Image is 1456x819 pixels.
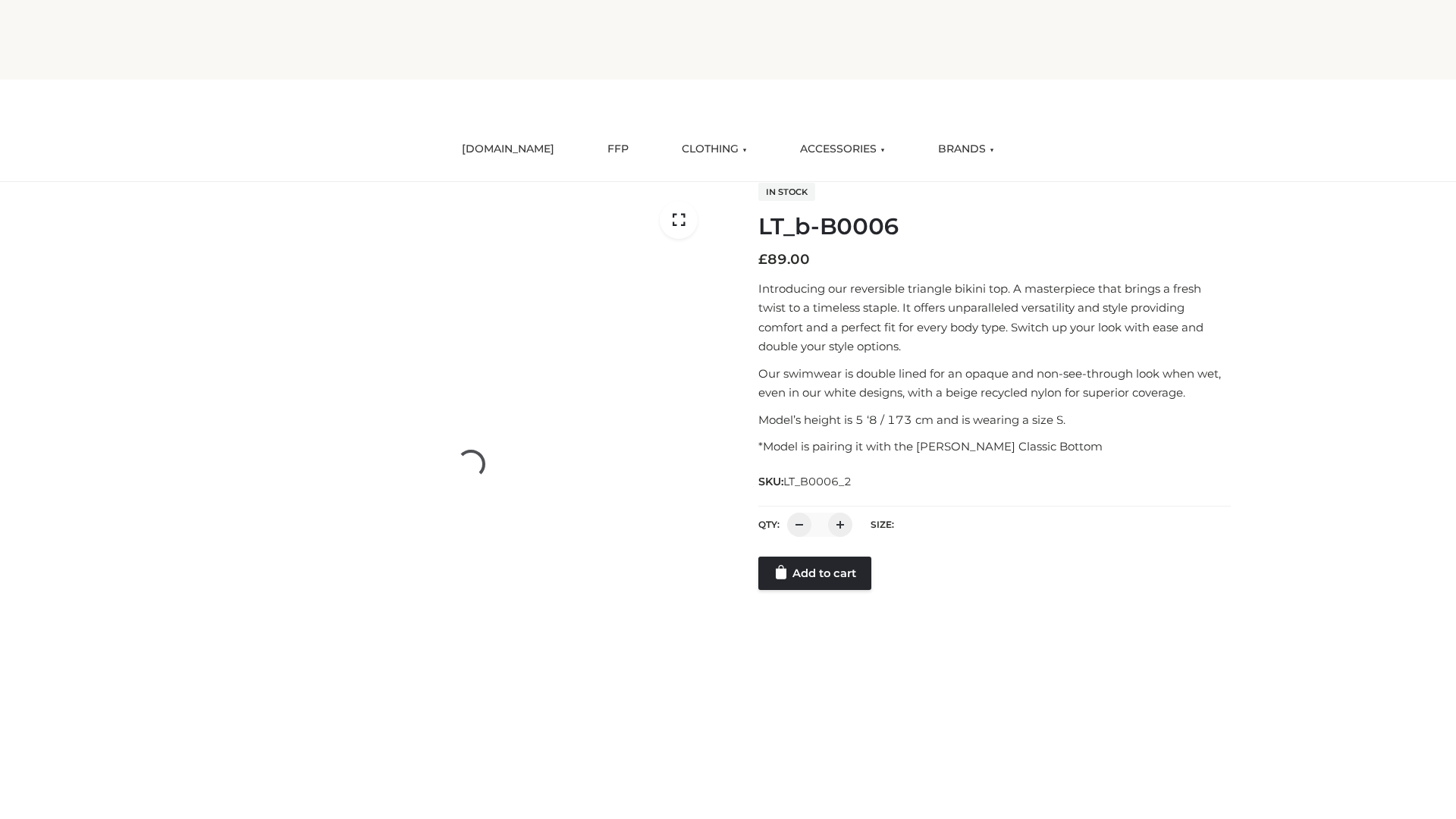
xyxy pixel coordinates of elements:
span: £ [758,251,767,268]
p: Model’s height is 5 ‘8 / 173 cm and is wearing a size S. [758,410,1231,430]
bdi: 89.00 [758,251,810,268]
span: In stock [758,183,815,201]
a: Add to cart [758,557,871,590]
p: Introducing our reversible triangle bikini top. A masterpiece that brings a fresh twist to a time... [758,279,1231,356]
label: Size: [871,519,894,530]
p: *Model is pairing it with the [PERSON_NAME] Classic Bottom [758,437,1231,457]
a: [DOMAIN_NAME] [450,133,566,166]
span: SKU: [758,472,853,491]
a: FFP [596,133,640,166]
a: BRANDS [927,133,1006,166]
label: QTY: [758,519,780,530]
a: ACCESSORIES [789,133,896,166]
p: Our swimwear is double lined for an opaque and non-see-through look when wet, even in our white d... [758,364,1231,403]
a: CLOTHING [670,133,758,166]
span: LT_B0006_2 [783,475,852,488]
h1: LT_b-B0006 [758,213,1231,240]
